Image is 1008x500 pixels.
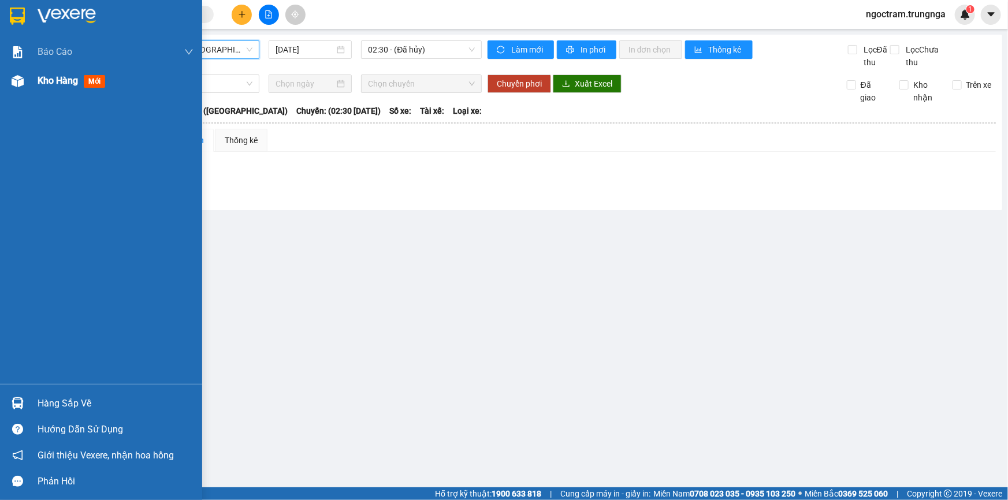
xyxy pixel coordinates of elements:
span: Lọc Chưa thu [901,43,954,69]
div: Thống kê [225,134,258,147]
span: Tài xế: [420,105,444,117]
button: syncLàm mới [488,40,554,59]
button: In đơn chọn [619,40,682,59]
button: bar-chartThống kê [685,40,753,59]
span: file-add [265,10,273,18]
span: question-circle [12,424,23,435]
span: ⚪️ [798,491,802,496]
img: warehouse-icon [12,75,24,87]
strong: 1900 633 818 [492,489,541,498]
span: | [897,487,898,500]
span: Báo cáo [38,44,72,59]
img: solution-icon [12,46,24,58]
span: message [12,476,23,487]
span: 02:30 - (Đã hủy) [368,41,475,58]
img: icon-new-feature [960,9,970,20]
div: Hàng sắp về [38,395,194,412]
button: Chuyển phơi [488,74,551,93]
span: Miền Bắc [805,487,888,500]
span: Trên xe [962,79,996,91]
span: Loại xe: [453,105,482,117]
strong: 0369 525 060 [838,489,888,498]
span: mới [84,75,105,88]
sup: 1 [966,5,974,13]
button: file-add [259,5,279,25]
span: notification [12,450,23,461]
span: Số xe: [389,105,411,117]
span: Giới thiệu Vexere, nhận hoa hồng [38,448,174,462]
span: Hỗ trợ kỹ thuật: [435,487,541,500]
span: ngoctram.trungnga [857,7,955,21]
span: Kho hàng [38,75,78,86]
div: Hướng dẫn sử dụng [38,421,194,438]
span: | [550,487,552,500]
span: aim [291,10,299,18]
span: sync [497,46,507,55]
span: Thống kê [709,43,743,56]
button: caret-down [981,5,1001,25]
span: Kho nhận [909,79,943,104]
span: plus [238,10,246,18]
img: warehouse-icon [12,397,24,409]
span: down [184,47,194,57]
span: bar-chart [694,46,704,55]
span: In phơi [581,43,607,56]
span: copyright [944,490,952,498]
strong: 0708 023 035 - 0935 103 250 [690,489,795,498]
button: plus [232,5,252,25]
div: Phản hồi [38,473,194,490]
span: Miền Nam [653,487,795,500]
span: printer [566,46,576,55]
span: Chọn chuyến [368,75,475,92]
img: logo-vxr [10,8,25,25]
span: Làm mới [511,43,545,56]
span: Đã giao [856,79,891,104]
span: 1 [968,5,972,13]
input: 14/09/2025 [276,43,334,56]
input: Chọn ngày [276,77,334,90]
span: caret-down [986,9,996,20]
span: Chuyến: (02:30 [DATE]) [296,105,381,117]
button: aim [285,5,306,25]
span: Lọc Đã thu [859,43,890,69]
button: downloadXuất Excel [553,74,622,93]
span: Cung cấp máy in - giấy in: [560,487,650,500]
button: printerIn phơi [557,40,616,59]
